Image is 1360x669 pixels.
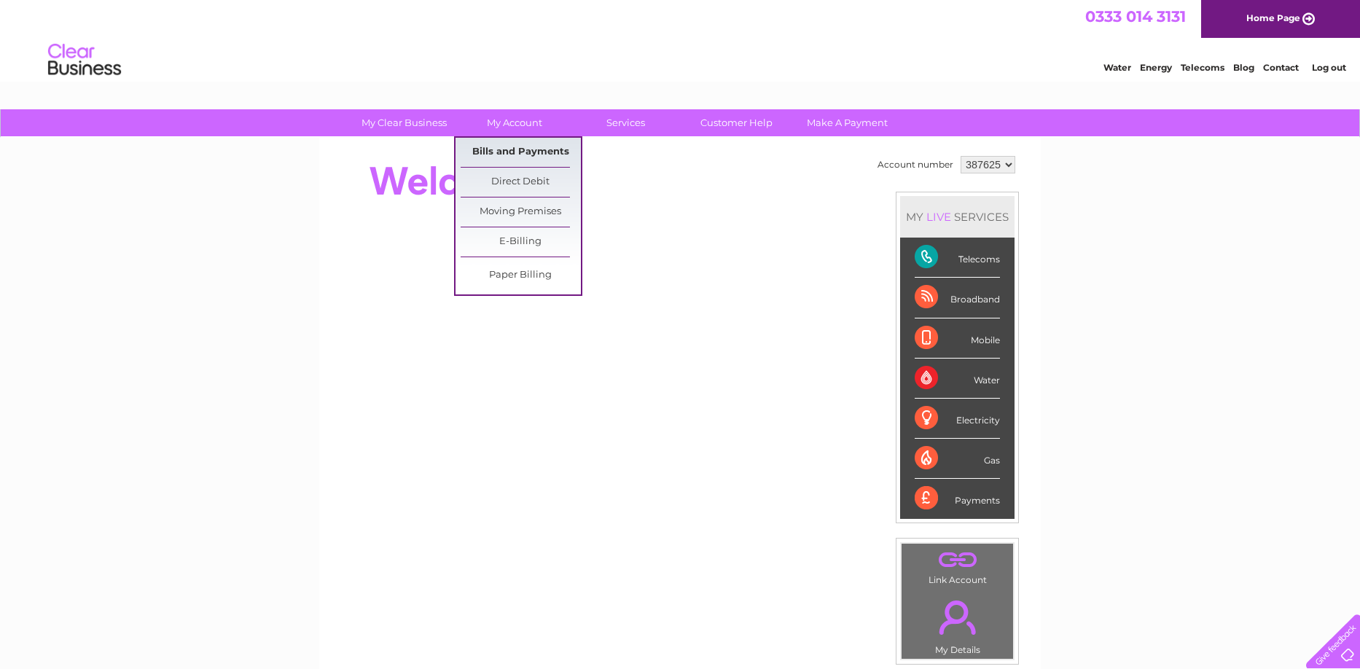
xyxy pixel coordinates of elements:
[455,109,575,136] a: My Account
[915,439,1000,479] div: Gas
[905,547,1009,573] a: .
[874,152,957,177] td: Account number
[1312,62,1346,73] a: Log out
[915,318,1000,359] div: Mobile
[923,210,954,224] div: LIVE
[461,227,581,257] a: E-Billing
[915,399,1000,439] div: Electricity
[915,278,1000,318] div: Broadband
[901,588,1014,660] td: My Details
[1103,62,1131,73] a: Water
[901,543,1014,589] td: Link Account
[787,109,907,136] a: Make A Payment
[461,197,581,227] a: Moving Premises
[905,592,1009,643] a: .
[900,196,1015,238] div: MY SERVICES
[47,38,122,82] img: logo.png
[915,359,1000,399] div: Water
[1140,62,1172,73] a: Energy
[461,261,581,290] a: Paper Billing
[915,238,1000,278] div: Telecoms
[1181,62,1224,73] a: Telecoms
[344,109,464,136] a: My Clear Business
[461,138,581,167] a: Bills and Payments
[1263,62,1299,73] a: Contact
[676,109,797,136] a: Customer Help
[337,8,1025,71] div: Clear Business is a trading name of Verastar Limited (registered in [GEOGRAPHIC_DATA] No. 3667643...
[1233,62,1254,73] a: Blog
[915,479,1000,518] div: Payments
[461,168,581,197] a: Direct Debit
[566,109,686,136] a: Services
[1085,7,1186,26] a: 0333 014 3131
